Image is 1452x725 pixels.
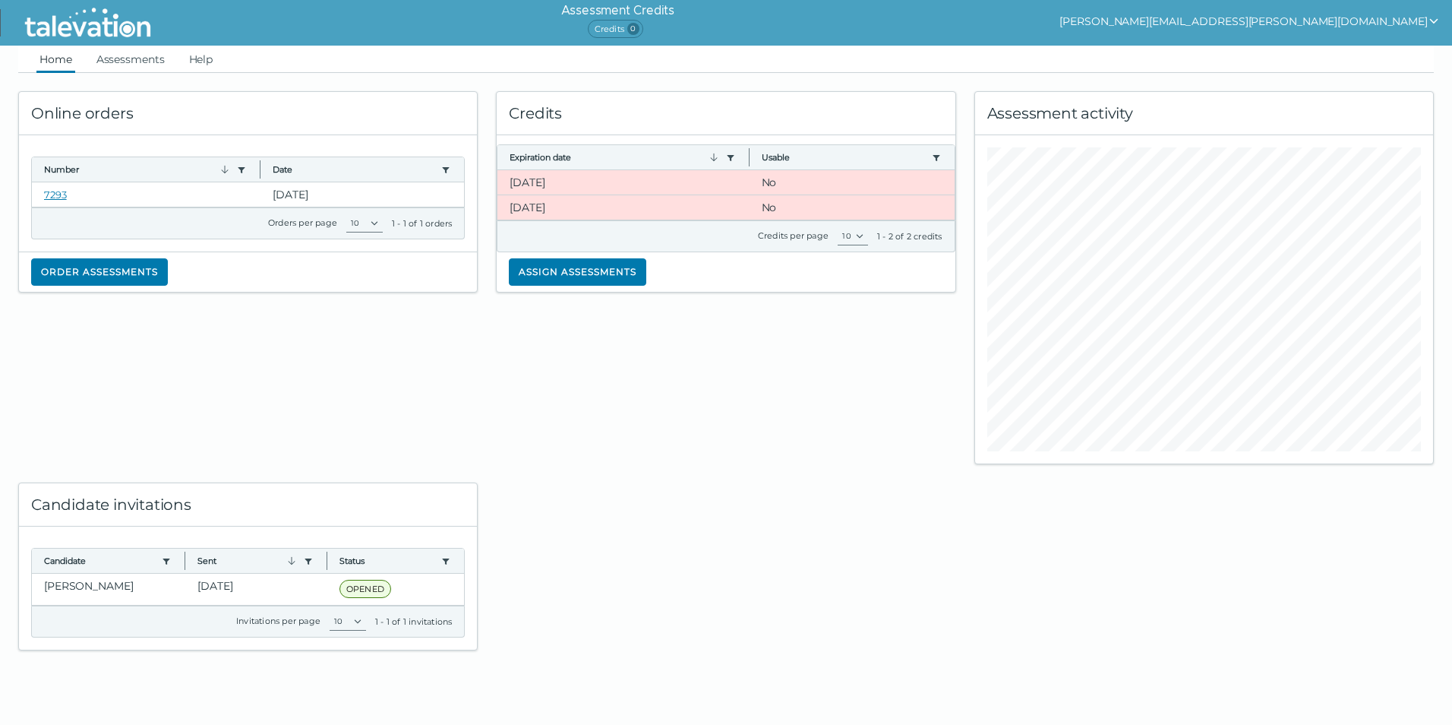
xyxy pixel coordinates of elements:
[509,258,646,286] button: Assign assessments
[185,574,327,605] clr-dg-cell: [DATE]
[268,217,337,228] label: Orders per page
[186,46,216,73] a: Help
[18,4,157,42] img: Talevation_Logo_Transparent_white.png
[497,92,955,135] div: Credits
[19,483,477,527] div: Candidate invitations
[762,151,926,163] button: Usable
[180,544,190,577] button: Column resize handle
[19,92,477,135] div: Online orders
[497,170,749,195] clr-dg-cell: [DATE]
[561,2,674,20] h6: Assessment Credits
[510,151,719,163] button: Expiration date
[32,574,185,605] clr-dg-cell: [PERSON_NAME]
[758,230,829,241] label: Credits per page
[497,195,749,220] clr-dg-cell: [DATE]
[322,544,332,577] button: Column resize handle
[392,217,452,230] div: 1 - 1 of 1 orders
[744,141,754,173] button: Column resize handle
[273,163,435,176] button: Date
[31,258,168,286] button: Order assessments
[1059,12,1440,30] button: show user actions
[339,555,435,567] button: Status
[44,188,67,201] a: 7293
[255,153,265,185] button: Column resize handle
[197,555,297,567] button: Sent
[877,230,942,242] div: 1 - 2 of 2 credits
[750,195,955,220] clr-dg-cell: No
[260,182,464,207] clr-dg-cell: [DATE]
[627,23,639,35] span: 0
[750,170,955,195] clr-dg-cell: No
[236,616,320,626] label: Invitations per page
[93,46,168,73] a: Assessments
[36,46,75,73] a: Home
[588,20,643,38] span: Credits
[375,616,452,628] div: 1 - 1 of 1 invitations
[339,580,391,598] span: OPENED
[44,555,156,567] button: Candidate
[44,163,231,176] button: Number
[975,92,1433,135] div: Assessment activity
